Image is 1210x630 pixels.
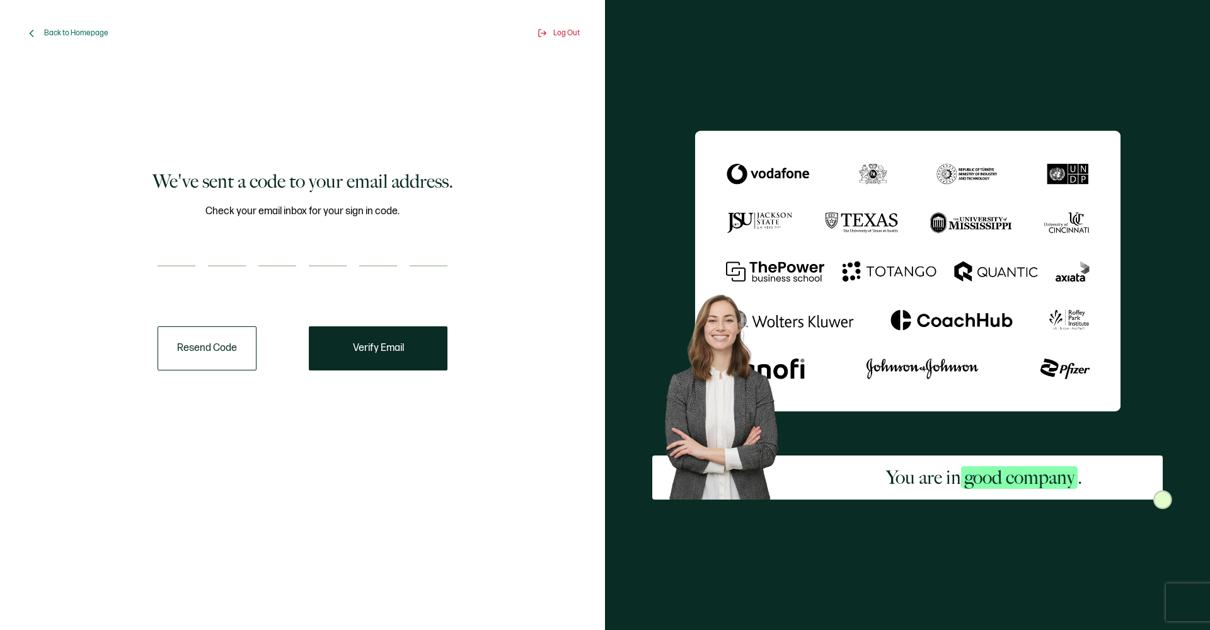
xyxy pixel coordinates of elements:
span: Verify Email [353,343,404,353]
img: Sertifier We've sent a code to your email address. [695,130,1121,411]
button: Verify Email [309,326,447,370]
iframe: Chat Widget [1147,570,1210,630]
span: Back to Homepage [44,28,108,38]
span: Log Out [553,28,580,38]
span: good company [961,466,1078,489]
span: Check your email inbox for your sign in code. [205,203,400,219]
img: Sertifier Signup - You are in <span class="strong-h">good company</span>. Hero [652,284,805,499]
img: Sertifier Signup [1153,490,1172,509]
button: Resend Code [158,326,256,370]
h2: You are in . [886,465,1082,490]
h1: We've sent a code to your email address. [153,169,453,194]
